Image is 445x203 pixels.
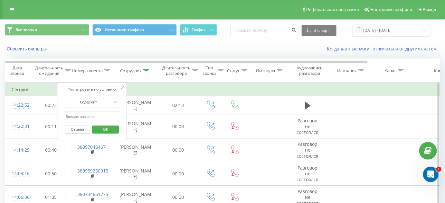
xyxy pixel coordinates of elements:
input: Введите значение [64,111,120,122]
div: Тип звонка [203,65,216,76]
div: Фильтровать по условию [64,86,120,93]
span: Реферальная программа [306,7,359,12]
td: [PERSON_NAME] [113,162,158,186]
div: Аудиозапись разговора [294,65,325,76]
span: Разговор не состоялся [297,118,319,135]
td: [PERSON_NAME] [113,138,158,162]
button: OK [92,126,119,134]
div: 14:14:25 [12,144,24,156]
span: Все звонки [15,27,37,32]
td: 02:13 [158,96,198,115]
div: Сотрудник [120,68,142,74]
div: 14:22:52 [12,99,24,111]
button: График [180,24,217,36]
div: Источник [337,68,357,74]
td: 00:00 [158,115,198,138]
button: Отмена [64,126,91,134]
div: Длительность разговора [162,65,191,76]
button: Экспорт [302,25,336,36]
a: 380970484671 [78,144,109,150]
td: [PERSON_NAME] [113,96,158,115]
span: График [192,28,206,32]
a: 380959250915 [78,168,109,174]
button: Источники трафика [92,24,177,36]
div: 14:09:16 [12,167,24,180]
span: Настройки профиля [370,7,412,12]
div: Номер клиента [72,68,103,74]
span: 1 [436,167,441,172]
td: 00:00 [158,138,198,162]
span: Выход [423,7,436,12]
a: Когда данные могут отличаться от других систем [327,46,440,52]
td: 00:50 [31,162,71,186]
button: Все звонки [5,24,89,36]
div: Канал [384,68,396,74]
td: 00:00 [158,162,198,186]
span: OK [97,124,115,134]
span: Разговор не состоялся [297,165,319,182]
iframe: Intercom live chat [423,167,439,182]
div: Дата звонка [5,65,29,76]
div: Длительность ожидания [35,65,63,76]
td: [PERSON_NAME] [113,115,158,138]
div: Имя пула [256,68,275,74]
a: 380734661775 [78,191,109,197]
td: 00:23 [31,96,71,115]
div: 14:20:31 [12,120,24,133]
button: Сбросить фильтры [5,46,50,52]
td: 00:11 [31,115,71,138]
input: Поиск по номеру [230,25,298,36]
span: Разговор не состоялся [297,141,319,159]
div: Статус [227,68,240,74]
td: 00:40 [31,138,71,162]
